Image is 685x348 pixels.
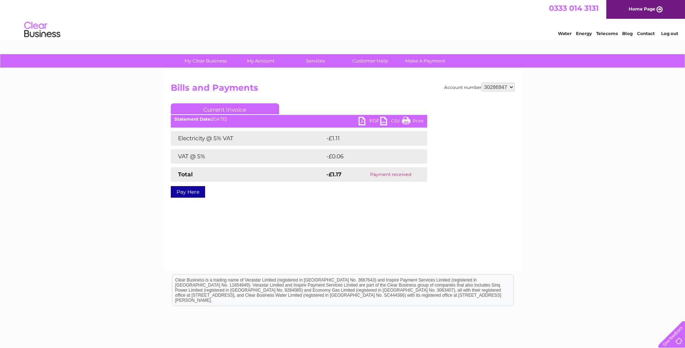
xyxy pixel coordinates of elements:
a: Print [402,117,424,127]
a: CSV [380,117,402,127]
a: My Account [231,54,290,68]
h2: Bills and Payments [171,83,515,96]
td: -£1.11 [325,131,409,146]
a: Water [558,31,572,36]
a: Blog [622,31,633,36]
strong: Total [178,171,193,178]
a: PDF [359,117,380,127]
a: Customer Help [341,54,400,68]
a: Log out [661,31,678,36]
div: Clear Business is a trading name of Verastar Limited (registered in [GEOGRAPHIC_DATA] No. 3667643... [172,4,513,35]
td: Payment received [355,167,427,182]
div: [DATE] [171,117,427,122]
a: Telecoms [596,31,618,36]
div: Account number [444,83,515,91]
a: Pay Here [171,186,205,198]
a: Contact [637,31,655,36]
img: logo.png [24,19,61,41]
td: -£0.06 [325,149,412,164]
td: VAT @ 5% [171,149,325,164]
a: Energy [576,31,592,36]
td: Electricity @ 5% VAT [171,131,325,146]
a: My Clear Business [176,54,235,68]
b: Statement Date: [174,116,212,122]
a: Make A Payment [395,54,455,68]
a: Current Invoice [171,103,279,114]
a: Services [286,54,345,68]
a: 0333 014 3131 [549,4,599,13]
strong: -£1.17 [326,171,342,178]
